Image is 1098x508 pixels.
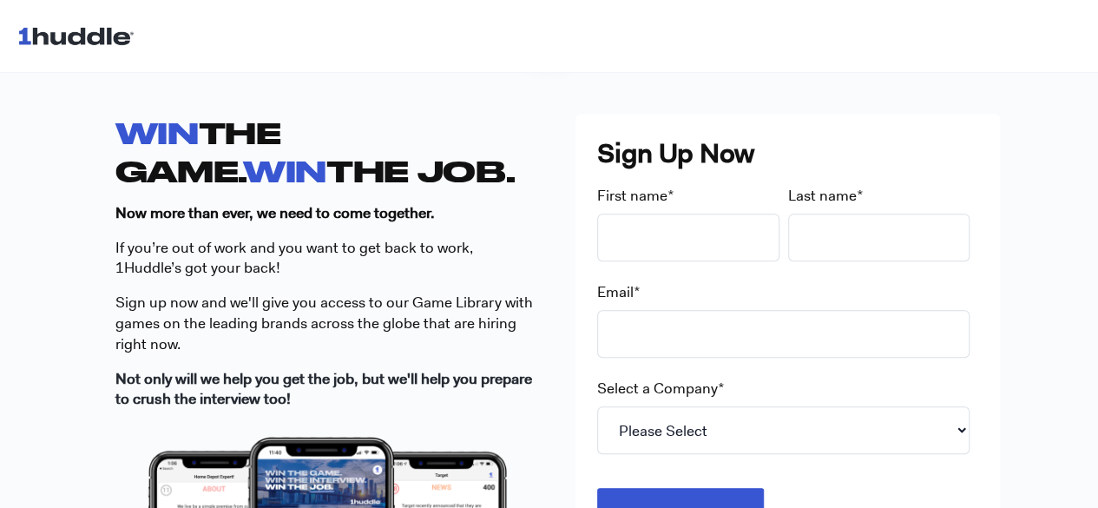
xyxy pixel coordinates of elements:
[115,293,540,354] p: S
[597,135,978,172] h3: Sign Up Now
[115,369,532,409] strong: Not only will we help you get the job, but we'll help you prepare to crush the interview too!
[115,115,516,187] strong: THE GAME. THE JOB.
[115,115,199,149] span: WIN
[115,293,533,353] span: ign up now and we'll give you access to our Game Library with games on the leading brands across ...
[243,154,326,188] span: WIN
[17,19,141,52] img: 1huddle
[597,186,667,205] span: First name
[115,238,473,278] span: If you’re out of work and you want to get back to work, 1Huddle’s got your back!
[788,186,857,205] span: Last name
[115,203,435,222] strong: Now more than ever, we need to come together.
[597,379,718,398] span: Select a Company
[597,282,634,301] span: Email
